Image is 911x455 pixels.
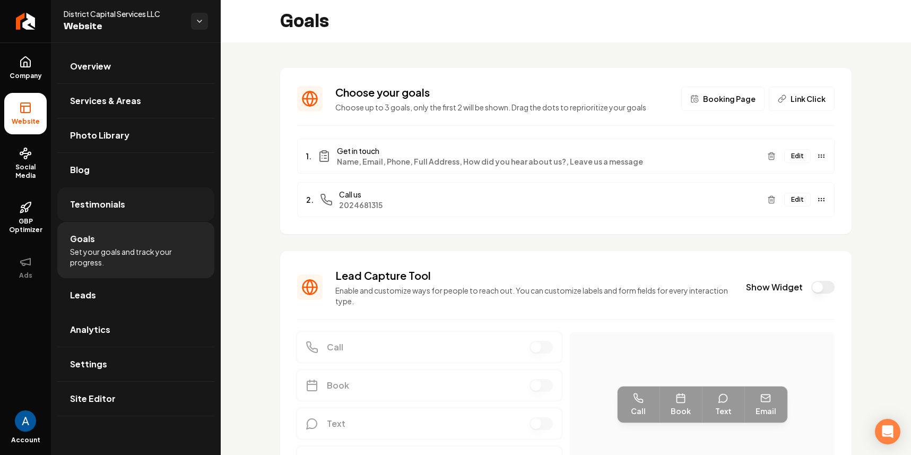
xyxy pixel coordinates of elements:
span: Ads [15,271,37,280]
span: Site Editor [70,392,116,405]
span: Social Media [4,163,47,180]
label: Show Widget [746,281,803,293]
a: GBP Optimizer [4,193,47,243]
span: Services & Areas [70,95,141,107]
span: Photo Library [70,129,129,142]
h3: Choose your goals [335,85,669,100]
h3: Lead Capture Tool [335,268,733,283]
button: Booking Page [681,87,765,111]
span: Call us [339,189,759,200]
span: Analytics [70,323,110,336]
span: GBP Optimizer [4,217,47,234]
span: Company [5,72,46,80]
span: Overview [70,60,111,73]
span: Booking Page [703,93,756,104]
p: Choose up to 3 goals, only the first 2 will be shown. Drag the dots to reprioritize your goals [335,102,669,113]
span: Website [64,19,183,34]
button: Edit [784,149,811,163]
li: 1.Get in touchName, Email, Phone, Full Address, How did you hear about us?, Leave us a messageEdit [297,139,835,174]
li: 2.Call us2024681315Edit [297,182,835,217]
span: 1. [306,151,311,161]
span: Name, Email, Phone, Full Address, How did you hear about us?, Leave us a message [337,156,759,167]
a: Services & Areas [57,84,214,118]
a: Blog [57,153,214,187]
div: Open Intercom Messenger [875,419,900,444]
a: Site Editor [57,382,214,416]
span: Link Click [791,93,826,104]
a: Company [4,47,47,89]
img: Andrew Magana [15,410,36,432]
span: Testimonials [70,198,125,211]
a: Testimonials [57,187,214,221]
span: 2. [306,194,314,205]
a: Settings [57,347,214,381]
span: Set your goals and track your progress. [70,246,202,268]
a: Leads [57,278,214,312]
button: Link Click [769,87,835,111]
span: District Capital Services LLC [64,8,183,19]
h2: Goals [280,11,329,32]
span: Settings [70,358,107,371]
span: Blog [70,164,90,176]
span: Website [7,117,44,126]
span: 2024681315 [339,200,759,210]
p: Enable and customize ways for people to reach out. You can customize labels and form fields for e... [335,285,733,306]
a: Photo Library [57,118,214,152]
span: Leads [70,289,96,302]
a: Analytics [57,313,214,347]
span: Get in touch [337,145,759,156]
button: Ads [4,247,47,288]
span: Account [11,436,40,444]
img: Rebolt Logo [16,13,36,30]
a: Social Media [4,139,47,188]
button: Open user button [15,410,36,432]
a: Overview [57,49,214,83]
span: Goals [70,233,95,245]
button: Edit [784,193,811,207]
